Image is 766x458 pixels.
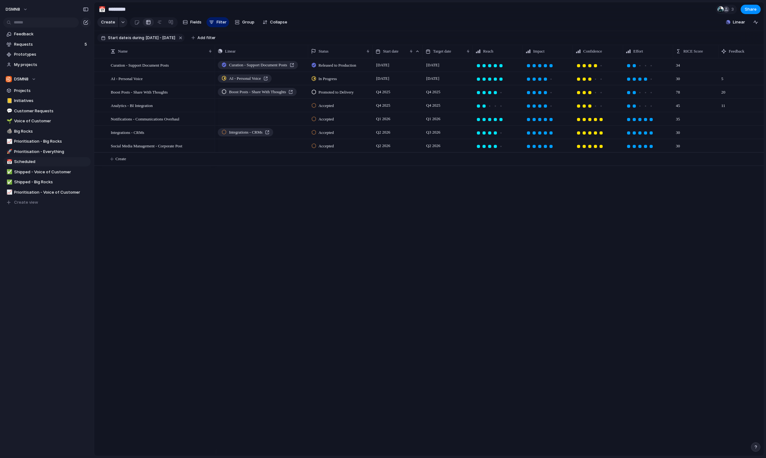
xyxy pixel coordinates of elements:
span: Confidence [583,48,602,54]
span: Projects [14,88,89,94]
span: DSMN8 [14,76,28,82]
span: Promoted to Delivery [319,89,354,95]
span: Q2 2026 [375,142,392,150]
span: Released to Production [319,62,356,69]
a: ✅Shipped - Big Rocks [3,177,91,187]
span: [DATE] [425,61,441,69]
span: DSMN8 [6,6,20,13]
span: 78 [673,86,682,95]
div: 🚀Prioritisation - Everything [3,147,91,156]
span: AI - Personal Voice [229,75,261,82]
div: 📅 [7,158,11,165]
div: 📅Scheduled [3,157,91,166]
span: Q2 2026 [375,129,392,136]
span: Scheduled [14,159,89,165]
button: 📒 [6,98,12,104]
span: Shipped - Voice of Customer [14,169,89,175]
a: 🪨Big Rocks [3,127,91,136]
span: [DATE] [375,61,391,69]
button: 📅 [6,159,12,165]
a: 🌱Voice of Customer [3,116,91,126]
div: 💬Customer Requests [3,106,91,116]
span: [DATE] [375,75,391,82]
button: 📅 [97,4,107,14]
a: Requests5 [3,40,91,49]
div: 📈 [7,138,11,145]
span: Initiatives [14,98,89,104]
span: AI - Personal Voice [111,75,143,82]
button: Create view [3,198,91,207]
span: Q4 2025 [425,102,442,109]
button: Add filter [188,33,219,42]
button: 🚀 [6,149,12,155]
div: ✅ [7,179,11,186]
span: Boost Posts - Share With Thoughts [229,89,286,95]
span: Customer Requests [14,108,89,114]
span: Reach [483,48,493,54]
button: ✅ [6,179,12,185]
span: Share [745,6,757,13]
a: 📈Prioritisation - Big Rocks [3,137,91,146]
span: Feedback [14,31,89,37]
button: 💬 [6,108,12,114]
span: Q1 2026 [375,115,392,123]
div: 🚀 [7,148,11,155]
span: Collapse [270,19,287,25]
span: Requests [14,41,83,48]
span: Prioritisation - Big Rocks [14,138,89,145]
div: 📅 [99,5,105,13]
span: [DATE] [425,75,441,82]
span: Q2 2026 [425,142,442,150]
button: 📈 [6,138,12,145]
span: Notifications - Communications Overhaul [111,115,179,122]
span: In Progress [319,76,337,82]
span: Q4 2025 [375,102,392,109]
span: Impact [533,48,544,54]
span: [DATE] - [DATE] [146,35,175,41]
span: My projects [14,62,89,68]
span: Status [319,48,329,54]
span: 3 [731,6,736,13]
button: Share [741,5,761,14]
button: Create [97,17,118,27]
span: Accepted [319,143,334,149]
span: 35 [673,113,682,122]
span: Linear [225,48,236,54]
span: Big Rocks [14,128,89,135]
span: Integrations - CRMs [111,129,144,136]
span: Curation - Support Document Posts [111,61,169,69]
a: Curation - Support Document Posts [218,61,298,69]
span: 34 [673,59,682,69]
a: 📒Initiatives [3,96,91,105]
span: Create view [14,199,38,206]
span: Q4 2025 [425,88,442,96]
button: 🌱 [6,118,12,124]
span: 5 [84,41,88,48]
a: ✅Shipped - Voice of Customer [3,167,91,177]
a: Boost Posts - Share With Thoughts [218,88,297,96]
span: Accepted [319,130,334,136]
span: Prioritisation - Voice of Customer [14,189,89,196]
span: 30 [673,126,682,136]
button: DSMN8 [3,4,31,14]
span: Boost Posts - Share With Thoughts [111,88,168,95]
a: Prototypes [3,50,91,59]
a: Integrations - CRMs [218,128,273,136]
button: DSMN8 [3,74,91,84]
span: Linear [733,19,745,25]
span: Target date [433,48,451,54]
span: Start date [383,48,398,54]
span: RICE Score [683,48,703,54]
button: Filter [207,17,229,27]
span: Q1 2026 [425,115,442,123]
button: Fields [180,17,204,27]
span: Q3 2026 [425,129,442,136]
a: AI - Personal Voice [218,74,272,83]
span: Social Media Management - Corporate Post [111,142,182,149]
span: Create [115,156,126,162]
